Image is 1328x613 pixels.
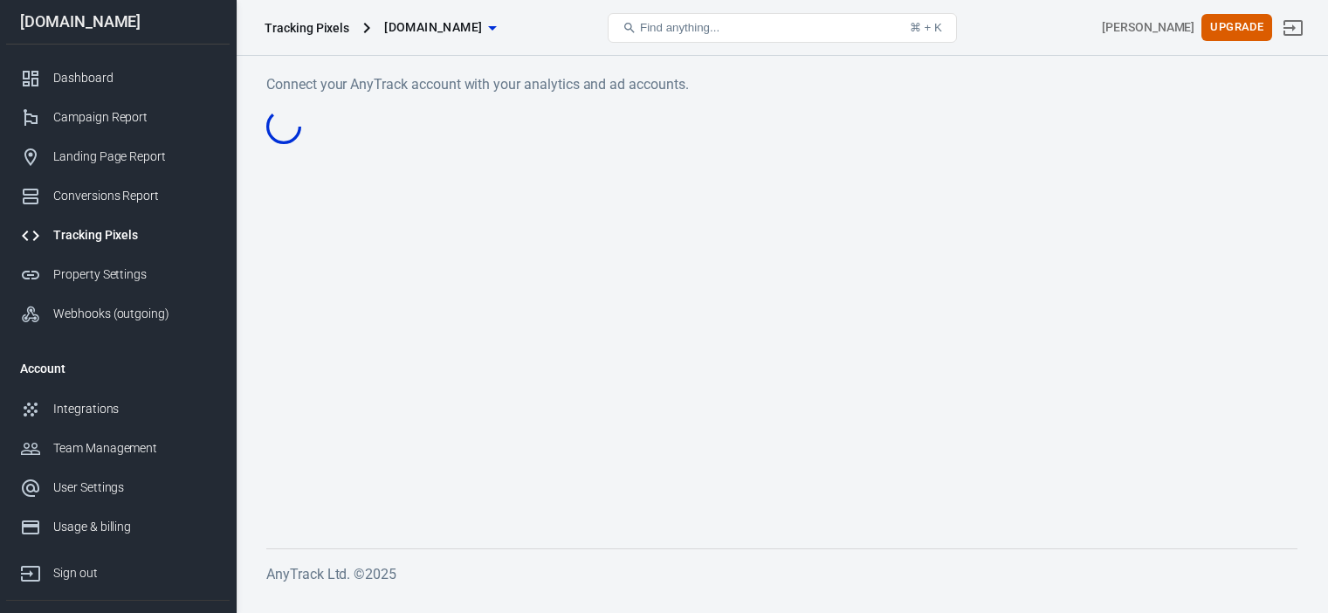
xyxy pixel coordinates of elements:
a: Team Management [6,429,230,468]
a: Campaign Report [6,98,230,137]
h6: Connect your AnyTrack account with your analytics and ad accounts. [266,73,1297,95]
button: Upgrade [1201,14,1272,41]
div: Property Settings [53,265,216,284]
div: Dashboard [53,69,216,87]
a: Property Settings [6,255,230,294]
div: Campaign Report [53,108,216,127]
button: Find anything...⌘ + K [608,13,957,43]
a: Tracking Pixels [6,216,230,255]
span: Find anything... [640,21,719,34]
div: Tracking Pixels [53,226,216,245]
div: Team Management [53,439,216,458]
a: Dashboard [6,59,230,98]
li: Account [6,348,230,389]
a: Usage & billing [6,507,230,547]
a: Webhooks (outgoing) [6,294,230,334]
div: Sign out [53,564,216,582]
div: Integrations [53,400,216,418]
div: Conversions Report [53,187,216,205]
div: Account id: 2LKCoKol [1102,18,1194,37]
div: Landing Page Report [53,148,216,166]
div: Usage & billing [53,518,216,536]
a: Sign out [1272,7,1314,49]
a: Landing Page Report [6,137,230,176]
div: ⌘ + K [910,21,942,34]
a: Conversions Report [6,176,230,216]
h6: AnyTrack Ltd. © 2025 [266,563,1297,585]
span: supermix.site [384,17,482,38]
a: Integrations [6,389,230,429]
button: [DOMAIN_NAME] [377,11,503,44]
div: User Settings [53,479,216,497]
div: Tracking Pixels [265,19,349,37]
a: Sign out [6,547,230,593]
div: Webhooks (outgoing) [53,305,216,323]
a: User Settings [6,468,230,507]
div: [DOMAIN_NAME] [6,14,230,30]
